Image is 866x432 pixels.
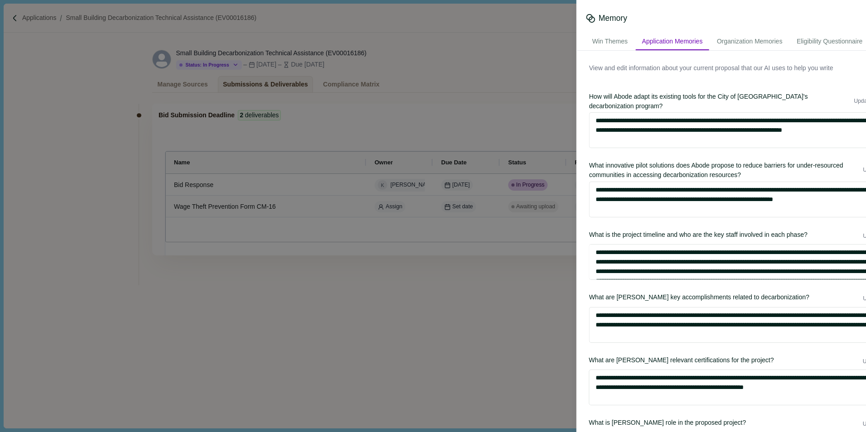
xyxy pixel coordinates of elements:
span: What are [PERSON_NAME] key accomplishments related to decarbonization? [589,293,861,305]
div: Win Themes [586,34,634,50]
div: Memory [598,13,627,24]
span: What are [PERSON_NAME] relevant certifications for the project? [589,355,861,368]
div: Application Memories [635,34,709,50]
span: View and edit information about your current proposal that our AI uses to help you write [589,63,833,76]
span: What innovative pilot solutions does Abode propose to reduce barriers for under-resourced communi... [589,161,861,180]
span: What is [PERSON_NAME] role in the proposed project? [589,418,861,431]
div: Organization Memories [711,34,789,50]
span: What is the project timeline and who are the key staff involved in each phase? [589,230,861,243]
span: How will Abode adapt its existing tools for the City of [GEOGRAPHIC_DATA]'s decarbonization program? [589,92,852,111]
